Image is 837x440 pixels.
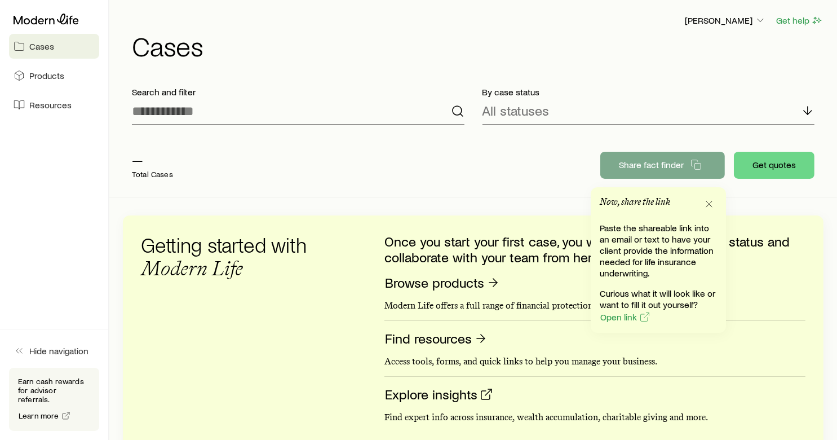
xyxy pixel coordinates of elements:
[600,288,717,310] p: Curious what it will look like or want to fill it out yourself?
[29,41,54,52] span: Cases
[18,377,90,404] p: Earn cash rewards for advisor referrals.
[384,274,501,292] a: Browse products
[132,170,173,179] p: Total Cases
[600,311,651,324] button: Open link
[600,222,717,279] p: Paste the shareable link into an email or text to have your client provide the information needed...
[384,356,805,367] p: Access tools, forms, and quick links to help you manage your business.
[9,63,99,88] a: Products
[29,99,72,111] span: Resources
[734,152,814,179] button: Get quotes
[384,386,494,403] a: Explore insights
[132,152,173,168] p: —
[132,86,464,98] p: Search and filter
[132,32,823,59] h1: Cases
[384,234,805,265] p: Once you start your first case, you will be able to track the status and collaborate with your te...
[619,159,684,170] p: Share fact finder
[600,311,651,322] a: Open link
[776,14,823,27] button: Get help
[600,152,725,179] button: Share fact finder
[141,256,243,280] span: Modern Life
[600,196,670,213] p: Now, share the link
[384,330,488,347] a: Find resources
[9,368,99,431] div: Earn cash rewards for advisor referrals.Learn more
[9,93,99,117] a: Resources
[384,300,805,311] p: Modern Life offers a full range of financial protection products from leading carriers.
[482,86,815,98] p: By case status
[141,234,321,280] h3: Getting started with
[19,412,59,420] span: Learn more
[685,15,766,26] p: [PERSON_NAME]
[384,412,805,423] p: Find expert info across insurance, wealth accumulation, charitable giving and more.
[482,103,550,118] p: All statuses
[9,34,99,59] a: Cases
[684,14,767,28] button: [PERSON_NAME]
[600,313,637,322] span: Open link
[29,70,64,81] span: Products
[29,345,88,357] span: Hide navigation
[9,338,99,363] button: Hide navigation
